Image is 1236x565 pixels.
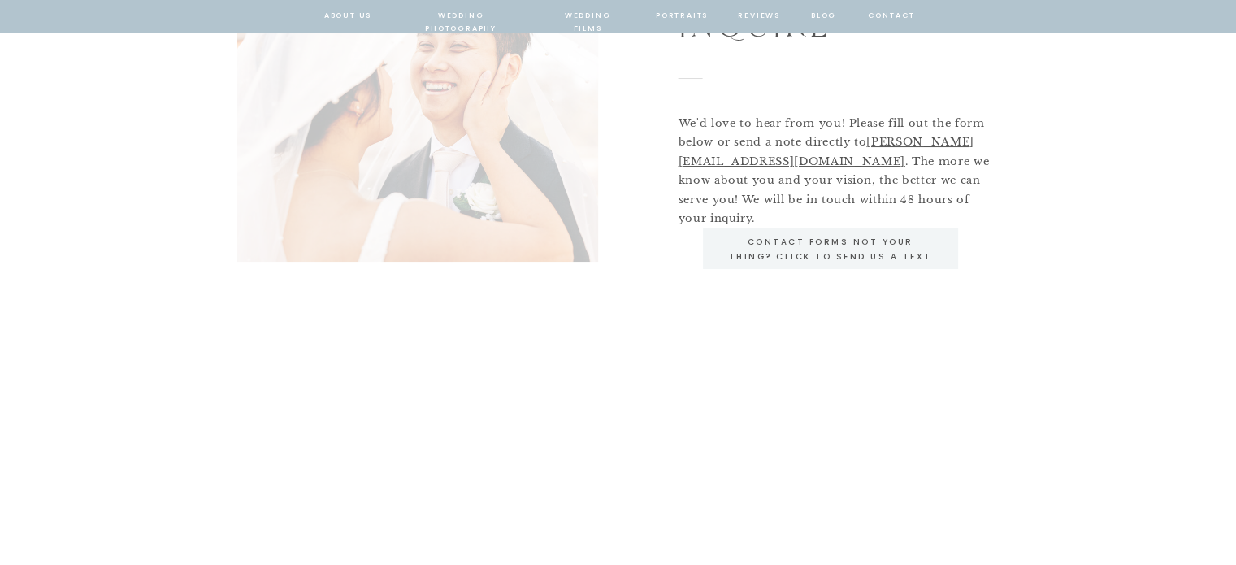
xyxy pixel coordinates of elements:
a: about us [324,9,372,24]
a: wedding photography [401,9,521,24]
a: reviews [738,9,781,24]
a: contact [868,9,913,24]
a: wedding films [549,9,627,24]
a: portraits [656,9,709,24]
p: We'd love to hear from you! Please fill out the form below or send a note directly to . The more ... [679,114,1000,212]
a: blog [809,9,839,24]
a: [PERSON_NAME][EMAIL_ADDRESS][DOMAIN_NAME] [679,135,974,167]
a: Contact forms not your thing? CLick to send us a text [725,235,936,263]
